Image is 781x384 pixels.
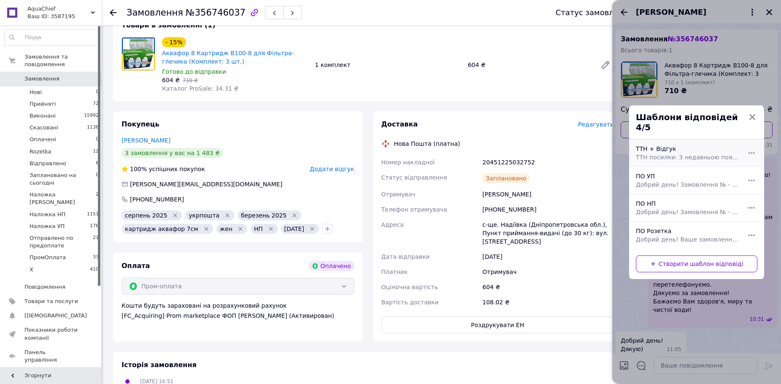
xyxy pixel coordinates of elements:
div: [FC_Acquiring] Prom marketplace ФОП [PERSON_NAME] (Активирован) [122,311,354,320]
span: [DEMOGRAPHIC_DATA] [24,312,87,320]
div: ТТН + Відгук [632,141,742,165]
span: Редагувати [578,121,614,128]
span: Шаблони відповідей 4/5 [636,112,747,132]
span: 2 [96,191,99,206]
span: НП [254,226,263,232]
span: Доставка [381,120,418,128]
span: 21 [93,234,99,250]
span: Дата відправки [381,253,430,260]
span: Отправлено по предоплате [30,234,93,250]
span: картридж аквафор 7см [125,226,198,232]
svg: Видалити мітку [224,212,231,219]
span: 176 [90,223,99,230]
svg: Видалити мітку [291,212,298,219]
span: Додати відгук [310,166,354,172]
span: 33 [93,254,99,261]
div: Заплановано [482,173,530,183]
span: Товари та послуги [24,298,78,305]
span: 100% [130,166,147,172]
span: 12 [93,148,99,156]
span: №356746037 [186,8,246,18]
svg: Видалити мітку [268,226,274,232]
svg: Видалити мітку [172,212,178,219]
div: [PHONE_NUMBER] [129,195,185,204]
div: 20451225032752 [481,155,616,170]
div: Нова Пошта (платна) [392,140,462,148]
span: 0 [96,89,99,96]
div: Оплачено [308,261,354,271]
span: Скасовані [30,124,58,132]
div: Кошти будуть зараховані на розрахунковий рахунок [122,301,354,320]
span: ТТН посилки: З недавньою появою у Prom можливості для покупця оцінювати окремо кожний придбаний Т... [636,153,739,161]
div: 1 комплект [311,59,464,71]
span: Повідомлення [24,283,65,291]
a: [PERSON_NAME] [122,137,170,144]
span: Адреса [381,221,404,228]
span: Панель управління [24,349,78,364]
span: 0 [96,136,99,143]
span: 410 [90,266,99,274]
span: Нові [30,89,42,96]
span: Вартість доставки [381,299,439,306]
span: Історія замовлення [122,361,197,369]
a: Редагувати [597,56,614,73]
button: Роздрукувати ЕН [381,317,614,333]
span: Виконані [30,112,56,120]
span: Оціночна вартість [381,284,438,290]
span: Замовлення [24,75,59,83]
span: Замовлення [127,8,183,18]
div: [DATE] [481,249,616,264]
span: Покупець [122,120,159,128]
span: Наложка НП [30,211,65,218]
div: 604 ₴ [465,59,594,71]
span: [PERSON_NAME][EMAIL_ADDRESS][DOMAIN_NAME] [130,181,282,188]
span: 604 ₴ [162,77,180,83]
span: Наложка УП [30,223,65,230]
span: Прийняті [30,100,56,108]
span: Готово до відправки [162,68,226,75]
div: [PERSON_NAME] [481,187,616,202]
span: Добрий день! Ваше замовлення № підтверджено та передано на відправку .2025 р. Терміни доставки ві... [636,235,739,244]
span: Статус відправлення [381,174,447,181]
span: ПромОплата [30,254,66,261]
div: Отримувач [481,264,616,279]
span: Отримувач [381,191,416,198]
span: серпень 2025 [125,212,167,219]
span: AquaChief [27,5,91,13]
span: 0 [96,172,99,187]
div: [PHONE_NUMBER] [481,202,616,217]
span: Замовлення та повідомлення [24,53,101,68]
div: Ваш ID: 3587195 [27,13,101,20]
span: 1151 [87,211,99,218]
span: Х [30,266,33,274]
div: ПО НП [632,196,742,220]
span: 72 [93,100,99,108]
button: Створити шаблон відповіді [636,255,757,272]
div: Статус замовлення [556,8,633,17]
span: Відправлено [30,160,66,167]
span: Добрий день! Замовлення № - прийнято! Відправка : .2025 р. Коли посилка буде на Вашому відділенні... [636,208,739,216]
span: 710 ₴ [183,78,198,83]
span: Добрий день! Замовлення № - прийнято! Відправка : .2025 р. Коли посилка буде на Вашому відділенні... [636,180,739,189]
div: ПО Розетка [632,223,742,247]
svg: Видалити мітку [309,226,316,232]
div: с-ще. Надіївка (Дніпропетровська обл.), Пункт приймання-видачі (до 30 кг): вул. [STREET_ADDRESS] [481,217,616,249]
div: Повернутися назад [110,8,116,17]
span: жен [220,226,232,232]
a: Аквафор 8 Картридж B100-8 для Фільтра-глечика (Комплект: 3 шт.) [162,50,294,65]
span: Оплачені [30,136,56,143]
span: 1136 [87,124,99,132]
span: [DATE] [284,226,304,232]
span: Rozetka [30,148,51,156]
span: Оплата [122,262,150,270]
div: 108.02 ₴ [481,295,616,310]
span: 6 [96,160,99,167]
span: Показники роботи компанії [24,326,78,341]
span: Заплановано на сьогодні [30,172,96,187]
svg: Видалити мітку [203,226,210,232]
span: Номер накладної [381,159,435,166]
span: Каталог ProSale: 34.31 ₴ [162,85,238,92]
span: Наложка [PERSON_NAME] [30,191,96,206]
div: 604 ₴ [481,279,616,295]
span: березень 2025 [241,212,286,219]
